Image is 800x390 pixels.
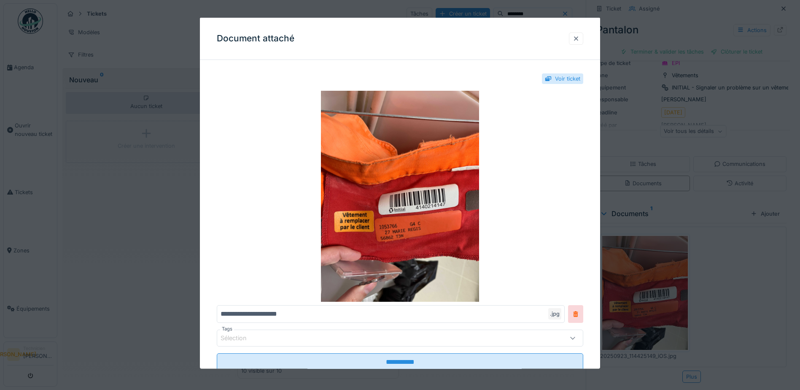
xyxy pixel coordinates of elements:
label: Tags [220,325,234,333]
h3: Document attaché [217,33,294,44]
div: Voir ticket [555,75,580,83]
img: 4b4df5b4-5f9f-4435-b858-2dbcd5ad1308-20250923_114425149_iOS.jpg [217,91,583,302]
div: Sélection [221,333,259,343]
div: .jpg [548,308,561,320]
